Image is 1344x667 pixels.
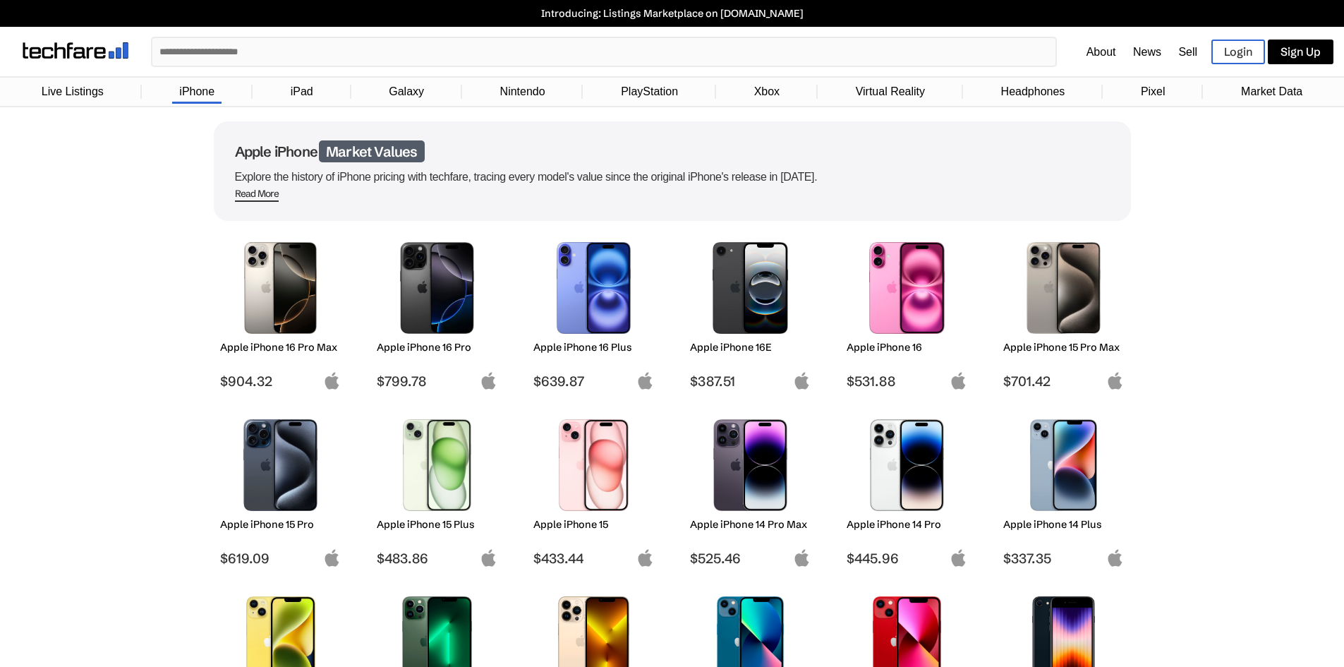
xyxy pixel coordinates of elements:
[480,372,497,390] img: apple-logo
[387,242,487,334] img: iPhone 16 Pro
[387,419,487,511] img: iPhone 15 Plus
[614,78,685,105] a: PlayStation
[1003,373,1124,390] span: $701.42
[214,235,348,390] a: iPhone 16 Pro Max Apple iPhone 16 Pro Max $904.32 apple-logo
[1003,341,1124,354] h2: Apple iPhone 15 Pro Max
[1014,419,1113,511] img: iPhone 14 Plus
[284,78,320,105] a: iPad
[701,242,800,334] img: iPhone 16E
[533,341,654,354] h2: Apple iPhone 16 Plus
[527,235,661,390] a: iPhone 16 Plus Apple iPhone 16 Plus $639.87 apple-logo
[1234,78,1309,105] a: Market Data
[690,373,811,390] span: $387.51
[377,341,497,354] h2: Apple iPhone 16 Pro
[1178,46,1197,58] a: Sell
[220,373,341,390] span: $904.32
[636,372,654,390] img: apple-logo
[382,78,431,105] a: Galaxy
[1014,242,1113,334] img: iPhone 15 Pro Max
[235,143,1110,160] h1: Apple iPhone
[793,549,811,567] img: apple-logo
[1086,46,1116,58] a: About
[319,140,425,162] span: Market Values
[847,373,967,390] span: $531.88
[1133,46,1161,58] a: News
[1003,550,1124,567] span: $337.35
[231,419,330,511] img: iPhone 15 Pro
[370,235,504,390] a: iPhone 16 Pro Apple iPhone 16 Pro $799.78 apple-logo
[1268,40,1333,64] a: Sign Up
[636,549,654,567] img: apple-logo
[1106,549,1124,567] img: apple-logo
[370,412,504,567] a: iPhone 15 Plus Apple iPhone 15 Plus $483.86 apple-logo
[950,372,967,390] img: apple-logo
[997,235,1131,390] a: iPhone 15 Pro Max Apple iPhone 15 Pro Max $701.42 apple-logo
[377,550,497,567] span: $483.86
[684,412,818,567] a: iPhone 14 Pro Max Apple iPhone 14 Pro Max $525.46 apple-logo
[480,549,497,567] img: apple-logo
[847,550,967,567] span: $445.96
[377,518,497,531] h2: Apple iPhone 15 Plus
[235,188,279,200] div: Read More
[172,78,222,105] a: iPhone
[793,372,811,390] img: apple-logo
[23,42,128,59] img: techfare logo
[533,373,654,390] span: $639.87
[747,78,787,105] a: Xbox
[1211,40,1265,64] a: Login
[1106,372,1124,390] img: apple-logo
[684,235,818,390] a: iPhone 16E Apple iPhone 16E $387.51 apple-logo
[840,235,974,390] a: iPhone 16 Apple iPhone 16 $531.88 apple-logo
[840,412,974,567] a: iPhone 14 Pro Apple iPhone 14 Pro $445.96 apple-logo
[533,518,654,531] h2: Apple iPhone 15
[231,242,330,334] img: iPhone 16 Pro Max
[701,419,800,511] img: iPhone 14 Pro Max
[493,78,552,105] a: Nintendo
[690,518,811,531] h2: Apple iPhone 14 Pro Max
[220,341,341,354] h2: Apple iPhone 16 Pro Max
[323,549,341,567] img: apple-logo
[214,412,348,567] a: iPhone 15 Pro Apple iPhone 15 Pro $619.09 apple-logo
[997,412,1131,567] a: iPhone 14 Plus Apple iPhone 14 Plus $337.35 apple-logo
[994,78,1072,105] a: Headphones
[7,7,1337,20] a: Introducing: Listings Marketplace on [DOMAIN_NAME]
[1134,78,1173,105] a: Pixel
[527,412,661,567] a: iPhone 15 Apple iPhone 15 $433.44 apple-logo
[857,419,957,511] img: iPhone 14 Pro
[1003,518,1124,531] h2: Apple iPhone 14 Plus
[235,167,1110,187] p: Explore the history of iPhone pricing with techfare, tracing every model's value since the origin...
[857,242,957,334] img: iPhone 16
[35,78,111,105] a: Live Listings
[847,341,967,354] h2: Apple iPhone 16
[849,78,932,105] a: Virtual Reality
[950,549,967,567] img: apple-logo
[235,188,279,202] span: Read More
[690,341,811,354] h2: Apple iPhone 16E
[690,550,811,567] span: $525.46
[544,419,643,511] img: iPhone 15
[544,242,643,334] img: iPhone 16 Plus
[533,550,654,567] span: $433.44
[220,518,341,531] h2: Apple iPhone 15 Pro
[323,372,341,390] img: apple-logo
[377,373,497,390] span: $799.78
[220,550,341,567] span: $619.09
[847,518,967,531] h2: Apple iPhone 14 Pro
